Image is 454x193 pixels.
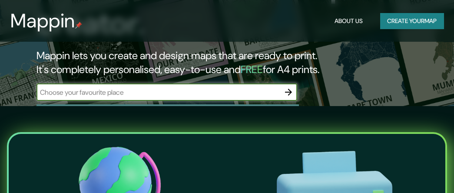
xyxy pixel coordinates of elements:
[75,22,82,29] img: mappin-pin
[36,87,280,97] input: Choose your favourite place
[10,10,75,32] h3: Mappin
[241,63,263,76] h5: FREE
[380,13,444,29] button: Create yourmap
[331,13,366,29] button: About Us
[36,49,400,77] h2: Mappin lets you create and design maps that are ready to print. It's completely personalised, eas...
